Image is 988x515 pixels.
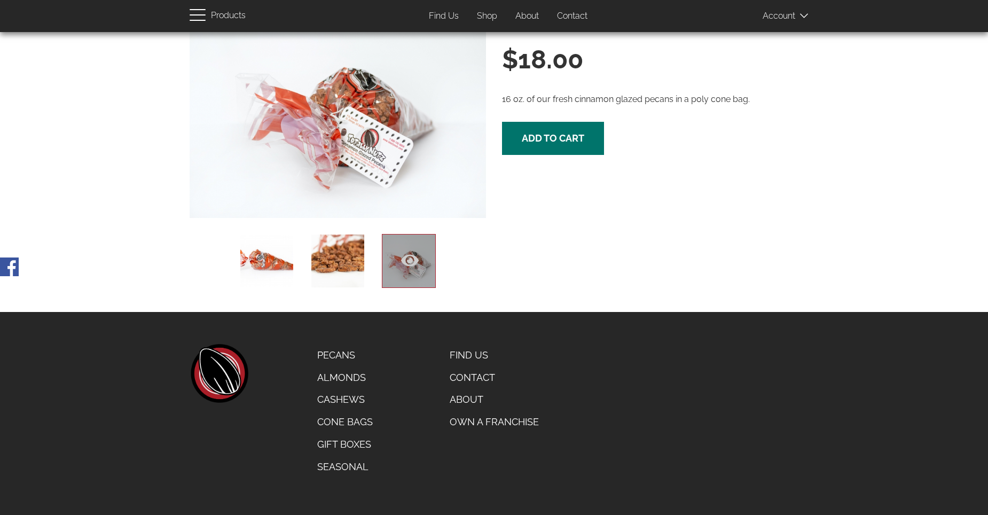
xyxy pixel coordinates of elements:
button: Add to cart [502,122,604,155]
a: Contact [442,366,547,389]
a: Cone Bags [309,411,381,433]
a: About [442,388,547,411]
a: Contact [549,6,595,27]
div: $18.00 [502,41,798,78]
a: Seasonal [309,456,381,478]
a: Pecans [309,344,381,366]
a: Own a Franchise [442,411,547,433]
span: Add to cart [522,132,584,144]
span: Products [211,8,246,24]
a: Almonds [309,366,381,389]
a: home [190,344,248,403]
a: Shop [469,6,505,27]
p: 16 oz. of our fresh cinnamon glazed pecans in a poly cone bag. [502,93,798,106]
a: Gift Boxes [309,433,381,456]
a: Find Us [421,6,467,27]
a: Find Us [442,344,547,366]
a: About [507,6,547,27]
a: Cashews [309,388,381,411]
